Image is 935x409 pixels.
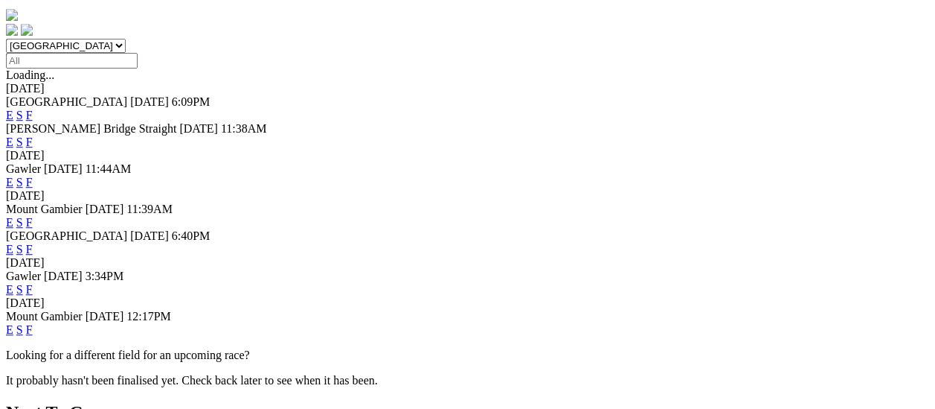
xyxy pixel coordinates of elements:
[126,310,171,323] span: 12:17PM
[6,256,929,270] div: [DATE]
[130,229,169,242] span: [DATE]
[26,109,33,121] a: F
[86,162,132,175] span: 11:44AM
[6,24,18,36] img: facebook.svg
[6,95,127,108] span: [GEOGRAPHIC_DATA]
[179,122,218,135] span: [DATE]
[86,203,124,215] span: [DATE]
[16,323,23,336] a: S
[6,136,13,148] a: E
[6,270,41,282] span: Gawler
[6,229,127,242] span: [GEOGRAPHIC_DATA]
[6,203,83,215] span: Mount Gambier
[6,82,929,95] div: [DATE]
[6,9,18,21] img: logo-grsa-white.png
[6,109,13,121] a: E
[16,176,23,188] a: S
[26,283,33,296] a: F
[6,176,13,188] a: E
[26,216,33,229] a: F
[16,243,23,256] a: S
[6,243,13,256] a: E
[6,374,378,387] partial: It probably hasn't been finalised yet. Check back later to see when it has been.
[44,270,83,282] span: [DATE]
[6,69,54,81] span: Loading...
[6,189,929,203] div: [DATE]
[6,310,83,323] span: Mount Gambier
[172,95,211,108] span: 6:09PM
[6,53,138,69] input: Select date
[16,136,23,148] a: S
[6,283,13,296] a: E
[6,349,929,362] p: Looking for a different field for an upcoming race?
[26,136,33,148] a: F
[86,270,124,282] span: 3:34PM
[6,216,13,229] a: E
[6,122,176,135] span: [PERSON_NAME] Bridge Straight
[86,310,124,323] span: [DATE]
[6,162,41,175] span: Gawler
[16,216,23,229] a: S
[16,109,23,121] a: S
[26,243,33,256] a: F
[6,149,929,162] div: [DATE]
[221,122,267,135] span: 11:38AM
[172,229,211,242] span: 6:40PM
[26,323,33,336] a: F
[126,203,173,215] span: 11:39AM
[6,323,13,336] a: E
[21,24,33,36] img: twitter.svg
[130,95,169,108] span: [DATE]
[44,162,83,175] span: [DATE]
[26,176,33,188] a: F
[16,283,23,296] a: S
[6,297,929,310] div: [DATE]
